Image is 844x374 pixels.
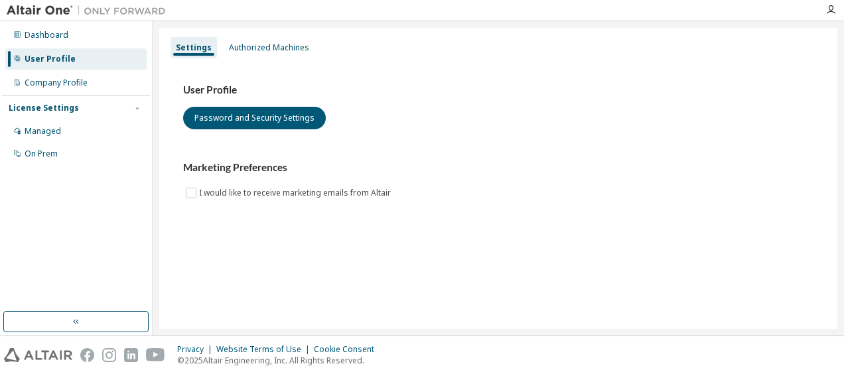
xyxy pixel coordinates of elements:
[216,344,314,355] div: Website Terms of Use
[183,84,813,97] h3: User Profile
[124,348,138,362] img: linkedin.svg
[25,30,68,40] div: Dashboard
[7,4,173,17] img: Altair One
[9,103,79,113] div: License Settings
[183,161,813,174] h3: Marketing Preferences
[25,126,61,137] div: Managed
[80,348,94,362] img: facebook.svg
[176,42,212,53] div: Settings
[25,149,58,159] div: On Prem
[146,348,165,362] img: youtube.svg
[177,355,382,366] p: © 2025 Altair Engineering, Inc. All Rights Reserved.
[199,185,393,201] label: I would like to receive marketing emails from Altair
[25,78,88,88] div: Company Profile
[229,42,309,53] div: Authorized Machines
[183,107,326,129] button: Password and Security Settings
[25,54,76,64] div: User Profile
[102,348,116,362] img: instagram.svg
[177,344,216,355] div: Privacy
[314,344,382,355] div: Cookie Consent
[4,348,72,362] img: altair_logo.svg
